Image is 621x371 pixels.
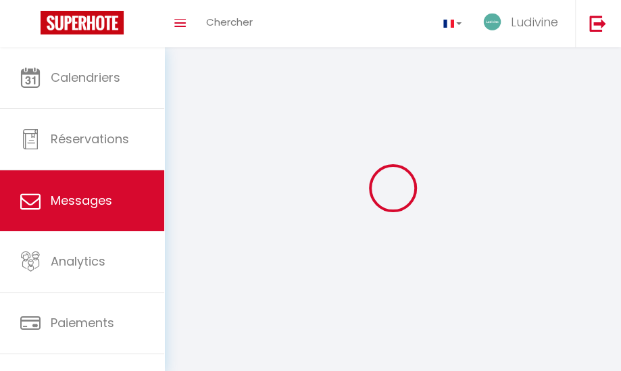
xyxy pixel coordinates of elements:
[589,15,606,32] img: logout
[51,69,120,86] span: Calendriers
[51,253,105,270] span: Analytics
[482,12,502,32] img: ...
[51,130,129,147] span: Réservations
[51,314,114,331] span: Paiements
[41,11,124,34] img: Super Booking
[511,14,558,30] span: Ludivine
[51,192,112,209] span: Messages
[11,5,51,46] button: Ouvrir le widget de chat LiveChat
[206,15,253,29] span: Chercher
